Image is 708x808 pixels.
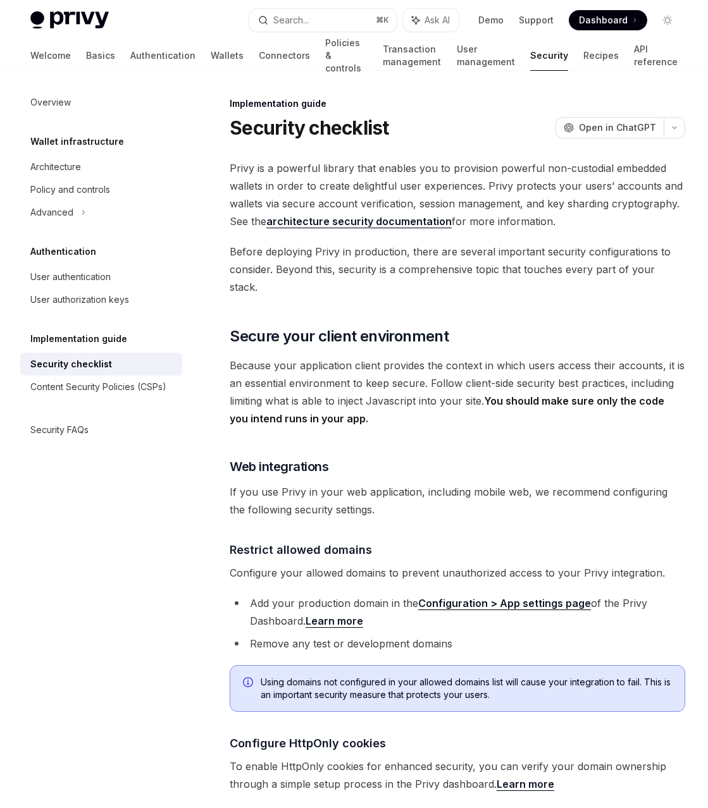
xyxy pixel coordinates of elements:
[403,9,459,32] button: Ask AI
[230,483,685,518] span: If you use Privy in your web application, including mobile web, we recommend configuring the foll...
[273,13,309,28] div: Search...
[579,14,628,27] span: Dashboard
[376,15,389,25] span: ⌘ K
[261,676,672,701] span: Using domains not configured in your allowed domains list will cause your integration to fail. Th...
[211,40,244,71] a: Wallets
[30,134,124,149] h5: Wallet infrastructure
[130,40,196,71] a: Authentication
[230,159,685,230] span: Privy is a powerful library that enables you to provision powerful non-custodial embedded wallets...
[425,14,450,27] span: Ask AI
[383,40,442,71] a: Transaction management
[20,156,182,178] a: Architecture
[230,564,685,582] span: Configure your allowed domains to prevent unauthorized access to your Privy integration.
[30,182,110,197] div: Policy and controls
[230,635,685,652] li: Remove any test or development domains
[230,541,372,558] span: Restrict allowed domains
[30,422,89,438] div: Security FAQs
[243,677,256,690] svg: Info
[30,292,129,307] div: User authorization keys
[519,14,554,27] a: Support
[30,40,71,71] a: Welcome
[30,379,166,395] div: Content Security Policies (CSPs)
[306,615,363,628] a: Learn more
[20,353,182,376] a: Security checklist
[497,778,554,791] a: Learn more
[259,40,310,71] a: Connectors
[230,594,685,630] li: Add your production domain in the of the Privy Dashboard.
[20,419,182,441] a: Security FAQs
[556,117,664,138] button: Open in ChatGPT
[30,331,127,346] h5: Implementation guide
[20,178,182,201] a: Policy and controls
[30,159,81,174] div: Architecture
[230,735,386,752] span: Configure HttpOnly cookies
[230,243,685,296] span: Before deploying Privy in production, there are several important security configurations to cons...
[30,269,111,285] div: User authentication
[657,10,678,30] button: Toggle dark mode
[583,40,619,71] a: Recipes
[569,10,647,30] a: Dashboard
[230,326,449,346] span: Secure your client environment
[20,288,182,311] a: User authorization keys
[20,266,182,288] a: User authentication
[478,14,504,27] a: Demo
[230,116,389,139] h1: Security checklist
[230,458,328,475] span: Web integrations
[325,40,368,71] a: Policies & controls
[266,215,452,228] a: architecture security documentation
[86,40,115,71] a: Basics
[30,244,96,259] h5: Authentication
[30,95,71,110] div: Overview
[30,357,112,372] div: Security checklist
[20,376,182,398] a: Content Security Policies (CSPs)
[230,757,685,793] span: To enable HttpOnly cookies for enhanced security, you can verify your domain ownership through a ...
[230,97,685,110] div: Implementation guide
[230,357,685,427] span: Because your application client provides the context in which users access their accounts, it is ...
[579,121,656,134] span: Open in ChatGPT
[249,9,396,32] button: Search...⌘K
[418,597,591,610] a: Configuration > App settings page
[20,91,182,114] a: Overview
[457,40,515,71] a: User management
[634,40,678,71] a: API reference
[30,11,109,29] img: light logo
[30,205,73,220] div: Advanced
[530,40,568,71] a: Security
